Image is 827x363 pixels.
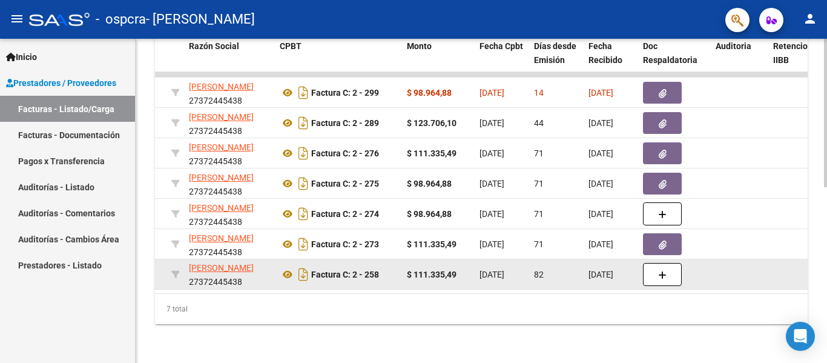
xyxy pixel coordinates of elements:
[407,270,456,279] strong: $ 111.335,49
[311,118,379,128] strong: Factura C: 2 - 289
[6,76,116,90] span: Prestadores / Proveedores
[189,231,270,257] div: 27372445438
[588,270,613,279] span: [DATE]
[479,88,504,98] span: [DATE]
[716,41,751,51] span: Auditoria
[407,209,452,219] strong: $ 98.964,88
[189,201,270,227] div: 27372445438
[588,179,613,188] span: [DATE]
[295,144,311,163] i: Descargar documento
[295,265,311,284] i: Descargar documento
[407,88,452,98] strong: $ 98.964,88
[295,235,311,254] i: Descargar documento
[803,12,817,26] mat-icon: person
[189,41,239,51] span: Razón Social
[534,41,576,65] span: Días desde Emisión
[189,203,254,213] span: [PERSON_NAME]
[479,179,504,188] span: [DATE]
[189,112,254,122] span: [PERSON_NAME]
[189,171,270,196] div: 27372445438
[189,110,270,136] div: 27372445438
[584,33,638,87] datatable-header-cell: Fecha Recibido
[189,233,254,243] span: [PERSON_NAME]
[10,12,24,26] mat-icon: menu
[407,179,452,188] strong: $ 98.964,88
[786,322,815,351] div: Open Intercom Messenger
[534,179,544,188] span: 71
[479,118,504,128] span: [DATE]
[768,33,817,87] datatable-header-cell: Retencion IIBB
[275,33,402,87] datatable-header-cell: CPBT
[588,239,613,249] span: [DATE]
[479,41,523,51] span: Fecha Cpbt
[295,174,311,193] i: Descargar documento
[588,88,613,98] span: [DATE]
[280,41,301,51] span: CPBT
[475,33,529,87] datatable-header-cell: Fecha Cpbt
[588,148,613,158] span: [DATE]
[311,239,379,249] strong: Factura C: 2 - 273
[588,41,622,65] span: Fecha Recibido
[96,6,146,33] span: - ospcra
[711,33,768,87] datatable-header-cell: Auditoria
[407,118,456,128] strong: $ 123.706,10
[189,82,254,92] span: [PERSON_NAME]
[295,204,311,224] i: Descargar documento
[189,263,254,273] span: [PERSON_NAME]
[643,41,697,65] span: Doc Respaldatoria
[588,209,613,219] span: [DATE]
[189,141,270,166] div: 27372445438
[479,209,504,219] span: [DATE]
[311,148,379,158] strong: Factura C: 2 - 276
[529,33,584,87] datatable-header-cell: Días desde Emisión
[184,33,275,87] datatable-header-cell: Razón Social
[534,239,544,249] span: 71
[534,148,544,158] span: 71
[534,209,544,219] span: 71
[189,173,254,182] span: [PERSON_NAME]
[534,88,544,98] span: 14
[311,179,379,188] strong: Factura C: 2 - 275
[155,294,808,324] div: 7 total
[146,6,255,33] span: - [PERSON_NAME]
[189,80,270,105] div: 27372445438
[189,261,270,287] div: 27372445438
[6,50,37,64] span: Inicio
[407,41,432,51] span: Monto
[295,113,311,133] i: Descargar documento
[311,209,379,219] strong: Factura C: 2 - 274
[773,41,812,65] span: Retencion IIBB
[638,33,711,87] datatable-header-cell: Doc Respaldatoria
[534,118,544,128] span: 44
[407,148,456,158] strong: $ 111.335,49
[402,33,475,87] datatable-header-cell: Monto
[311,270,379,279] strong: Factura C: 2 - 258
[311,88,379,98] strong: Factura C: 2 - 299
[189,142,254,152] span: [PERSON_NAME]
[534,270,544,279] span: 82
[479,239,504,249] span: [DATE]
[295,83,311,102] i: Descargar documento
[479,270,504,279] span: [DATE]
[407,239,456,249] strong: $ 111.335,49
[588,118,613,128] span: [DATE]
[479,148,504,158] span: [DATE]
